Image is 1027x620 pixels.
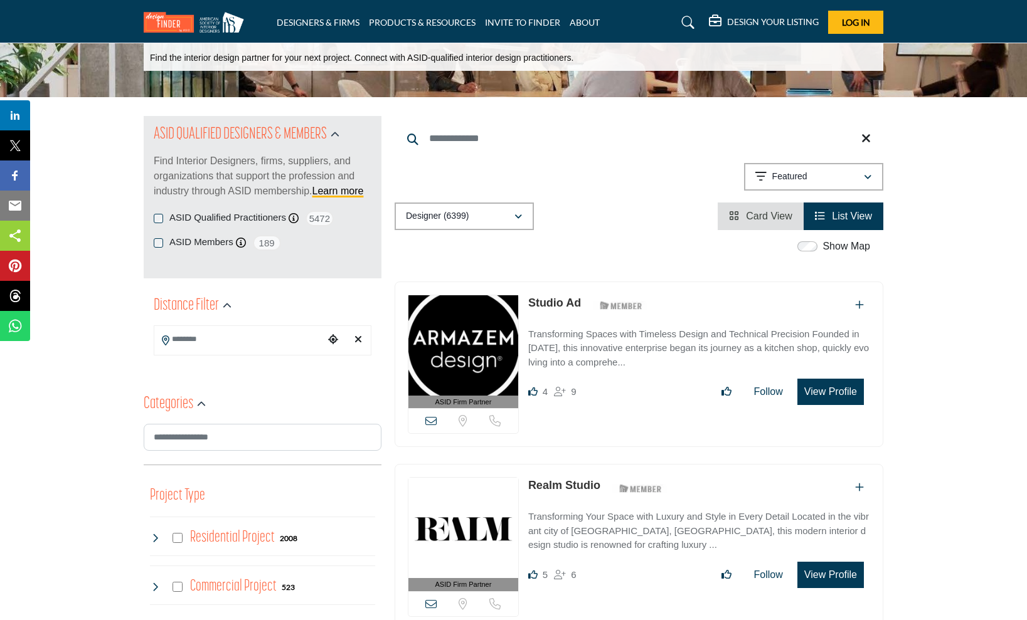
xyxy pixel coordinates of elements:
[154,214,163,223] input: ASID Qualified Practitioners checkbox
[746,211,792,221] span: Card View
[280,534,297,543] b: 2008
[815,211,872,221] a: View List
[528,320,870,370] a: Transforming Spaces with Timeless Design and Technical Precision Founded in [DATE], this innovati...
[543,386,548,397] span: 4
[528,570,538,579] i: Likes
[408,295,518,396] img: Studio Ad
[144,12,250,33] img: Site Logo
[709,15,819,30] div: DESIGN YOUR LISTING
[543,569,548,580] span: 5
[154,327,324,352] input: Search Location
[169,211,286,225] label: ASID Qualified Practitioners
[169,235,233,250] label: ASID Members
[797,379,864,405] button: View Profile
[772,171,807,183] p: Featured
[190,527,275,549] h4: Residential Project: Types of projects range from simple residential renovations to highly comple...
[154,295,219,317] h2: Distance Filter
[746,379,791,404] button: Follow
[571,386,576,397] span: 9
[822,239,870,254] label: Show Map
[554,384,576,399] div: Followers
[282,581,295,592] div: 523 Results For Commercial Project
[144,424,381,451] input: Search Category
[306,211,334,226] span: 5472
[746,562,791,587] button: Follow
[528,510,870,552] p: Transforming Your Space with Luxury and Style in Every Detail Located in the vibrant city of [GEO...
[855,300,864,310] a: Add To List
[612,480,669,496] img: ASID Members Badge Icon
[828,11,883,34] button: Log In
[435,579,492,590] span: ASID Firm Partner
[408,478,518,591] a: ASID Firm Partner
[154,154,371,199] p: Find Interior Designers, firms, suppliers, and organizations that support the profession and indu...
[855,482,864,493] a: Add To List
[154,238,163,248] input: ASID Members checkbox
[144,393,193,416] h2: Categories
[528,295,581,312] p: Studio Ad
[173,533,183,543] input: Select Residential Project checkbox
[528,297,581,309] a: Studio Ad
[713,562,740,587] button: Like listing
[312,186,364,196] a: Learn more
[571,569,576,580] span: 6
[804,202,883,230] li: List View
[669,13,703,33] a: Search
[528,479,600,491] a: Realm Studio
[593,298,649,313] img: ASID Members Badge Icon
[408,295,518,409] a: ASID Firm Partner
[528,387,538,396] i: Likes
[713,379,740,404] button: Like listing
[154,123,327,146] h2: ASID QUALIFIED DESIGNERS & MEMBERS
[528,327,870,370] p: Transforming Spaces with Timeless Design and Technical Precision Founded in [DATE], this innovati...
[528,477,600,494] p: Realm Studio
[150,52,573,65] p: Find the interior design partner for your next project. Connect with ASID-qualified interior desi...
[406,210,469,223] p: Designer (6399)
[349,327,368,354] div: Clear search location
[282,583,295,592] b: 523
[324,327,343,354] div: Choose your current location
[190,575,277,597] h4: Commercial Project: Involve the design, construction, or renovation of spaces used for business p...
[253,235,281,251] span: 189
[173,582,183,592] input: Select Commercial Project checkbox
[718,202,804,230] li: Card View
[570,17,600,28] a: ABOUT
[729,211,792,221] a: View Card
[554,567,576,582] div: Followers
[277,17,359,28] a: DESIGNERS & FIRMS
[832,211,872,221] span: List View
[485,17,560,28] a: INVITE TO FINDER
[369,17,476,28] a: PRODUCTS & RESOURCES
[842,17,870,28] span: Log In
[727,16,819,28] h5: DESIGN YOUR LISTING
[528,502,870,552] a: Transforming Your Space with Luxury and Style in Every Detail Located in the vibrant city of [GEO...
[435,397,492,407] span: ASID Firm Partner
[395,123,883,154] input: Search Keyword
[395,202,534,230] button: Designer (6399)
[797,562,864,588] button: View Profile
[744,163,883,191] button: Featured
[408,478,518,578] img: Realm Studio
[150,484,205,508] button: Project Type
[280,532,297,544] div: 2008 Results For Residential Project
